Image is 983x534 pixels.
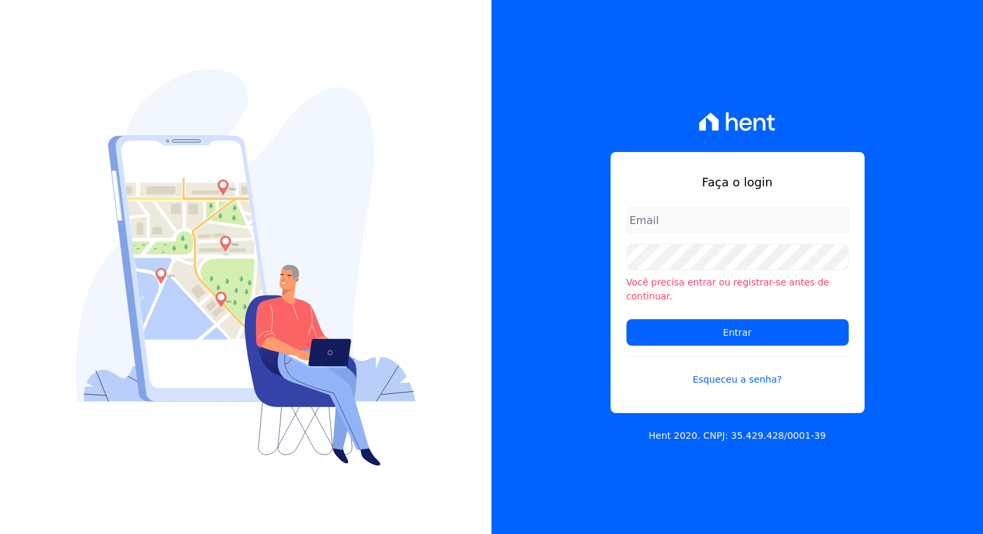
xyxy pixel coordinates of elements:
[649,429,826,443] p: Hent 2020. CNPJ: 35.429.428/0001-39
[626,276,849,303] li: Você precisa entrar ou registrar-se antes de continuar.
[626,173,849,191] h1: Faça o login
[626,319,849,346] input: Entrar
[626,356,849,387] a: Esqueceu a senha?
[626,207,849,233] input: Email
[76,69,416,466] img: Login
